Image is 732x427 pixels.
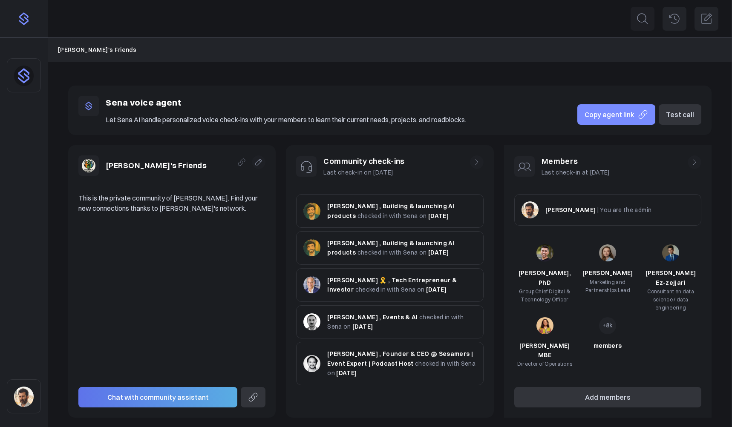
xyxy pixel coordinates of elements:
[14,387,34,407] img: sqr4epb0z8e5jm577i6jxqftq3ng
[585,279,630,293] span: Marketing and Partnerships Lead
[536,317,553,334] img: a6d43fdd8eaeddda03802812d36cce7f8215675e.jpg
[296,268,483,302] button: [PERSON_NAME] 🎗️ , Tech Entrepreneur & Investor checked in with Sena on [DATE]
[106,96,466,109] p: Sena voice agent
[647,288,694,311] span: Consultant en data science / data engineering
[303,239,320,256] img: 6530a282ec53f6ef30e4b09f3831aad18ab39622.jpg
[58,45,722,54] nav: Breadcrumb
[327,239,455,256] span: [PERSON_NAME] , Building & launching AI products
[78,193,265,213] p: This is the private community of [PERSON_NAME]. Find your new connections thanks to [PERSON_NAME]...
[327,313,418,321] span: [PERSON_NAME] , Events & AI
[296,194,483,228] button: [PERSON_NAME] , Building & launching AI products checked in with Sena on [DATE]
[646,269,696,286] span: [PERSON_NAME] Ez-zejjari
[514,387,701,407] button: Add members
[58,45,136,54] a: [PERSON_NAME]'s Friends
[355,286,425,293] span: checked in with Sena on
[296,231,483,265] button: [PERSON_NAME] , Building & launching AI products checked in with Sena on [DATE]
[522,201,539,218] img: sqr4epb0z8e5jm577i6jxqftq3ng
[577,104,655,125] button: Copy agent link
[519,269,571,286] span: [PERSON_NAME], PhD
[303,355,320,372] img: c2fa77103a124758c4ae48524c4ac2001756d3e4.jpg
[303,203,320,220] img: 6530a282ec53f6ef30e4b09f3831aad18ab39622.jpg
[14,66,34,86] img: dhnou9yomun9587rl8johsq6w6vr
[303,313,320,330] img: 28af0a1e3d4f40531edab4c731fc1aa6b0a27966.jpg
[519,288,570,303] span: Group Chief Digital & Technology Officer
[327,350,473,367] span: [PERSON_NAME] , Founder & CEO @ Sesamers | Event Expert | Podcast Host
[327,202,455,219] span: [PERSON_NAME] , Building & launching AI products
[296,342,483,385] button: [PERSON_NAME] , Founder & CEO @ Sesamers | Event Expert | Podcast Host checked in with Sena on [D...
[357,249,427,256] span: checked in with Sena on
[78,387,237,407] button: Chat with community assistant
[545,206,596,214] span: [PERSON_NAME]
[599,244,616,261] img: 55767ad48aca982840d1cafc991b14285931e639.jpg
[357,212,427,220] span: checked in with Sena on
[17,12,31,26] img: purple-logo-f4f985042447f6d3a21d9d2f6d8e0030207d587b440d52f708815e5968048218.png
[303,276,320,293] img: 4a48bbf52d8f142a0cfed7136087e5485f15f42c.jpg
[106,115,466,125] p: Let Sena AI handle personalized voice check-ins with your members to learn their current needs, p...
[594,342,622,350] span: members
[352,323,373,330] span: [DATE]
[542,155,610,168] h1: Members
[327,276,457,293] span: [PERSON_NAME] 🎗️ , Tech Entrepreneur & Investor
[602,321,613,330] p: +8k
[517,361,573,367] span: Director of Operations
[597,206,652,214] span: | You are the admin
[659,104,701,125] button: Test call
[426,286,447,293] span: [DATE]
[428,212,449,220] span: [DATE]
[536,244,553,261] img: b7640654d5e8851c170ef497c83dfb146930f3de.jpg
[582,269,633,277] span: [PERSON_NAME]
[519,342,570,359] span: [PERSON_NAME] MBE
[662,244,679,261] img: 283bcf1aace382520968f9800dee7853efc4a0a0.jpg
[585,109,634,120] span: Copy agent link
[323,168,405,177] p: Last check-in on [DATE]
[106,160,207,172] h1: [PERSON_NAME]'s Friends
[428,249,449,256] span: [DATE]
[542,168,610,177] p: Last check-in at [DATE]
[336,369,357,377] span: [DATE]
[323,155,405,168] h1: Community check-ins
[82,159,95,172] img: 3pj2efuqyeig3cua8agrd6atck9r
[296,305,483,339] button: [PERSON_NAME] , Events & AI checked in with Sena on [DATE]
